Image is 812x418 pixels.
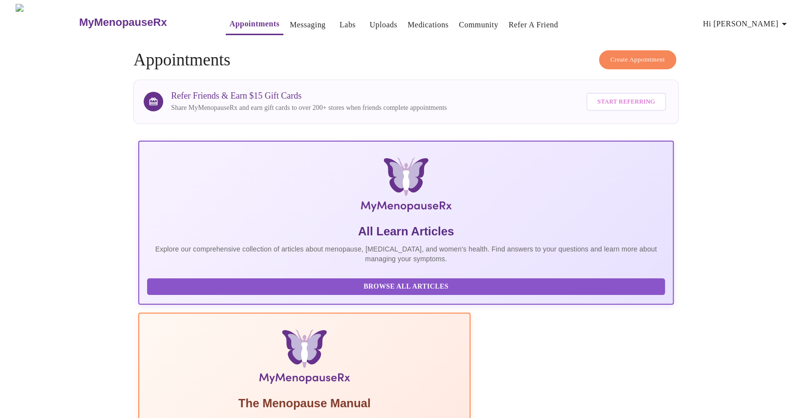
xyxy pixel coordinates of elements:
a: Labs [340,18,356,32]
img: MyMenopauseRx Logo [16,4,78,41]
a: MyMenopauseRx [78,5,206,40]
h3: MyMenopauseRx [79,16,167,29]
button: Refer a Friend [505,15,562,35]
span: Browse All Articles [157,281,655,293]
button: Start Referring [586,93,665,111]
a: Start Referring [584,88,668,116]
a: Browse All Articles [147,282,667,290]
span: Start Referring [597,96,655,107]
a: Community [459,18,498,32]
h4: Appointments [133,50,678,70]
button: Create Appointment [599,50,676,69]
span: Hi [PERSON_NAME] [703,17,790,31]
button: Hi [PERSON_NAME] [699,14,794,34]
button: Medications [404,15,452,35]
a: Messaging [290,18,325,32]
p: Share MyMenopauseRx and earn gift cards to over 200+ stores when friends complete appointments [171,103,447,113]
button: Appointments [226,14,283,35]
a: Uploads [369,18,397,32]
p: Explore our comprehensive collection of articles about menopause, [MEDICAL_DATA], and women's hea... [147,244,664,264]
img: Menopause Manual [197,329,411,388]
span: Create Appointment [610,54,665,65]
a: Appointments [230,17,279,31]
button: Community [455,15,502,35]
button: Messaging [286,15,329,35]
a: Refer a Friend [509,18,558,32]
button: Browse All Articles [147,278,664,295]
button: Uploads [365,15,401,35]
a: Medications [407,18,449,32]
img: MyMenopauseRx Logo [228,157,584,216]
button: Labs [332,15,363,35]
h5: The Menopause Manual [147,396,462,411]
h3: Refer Friends & Earn $15 Gift Cards [171,91,447,101]
h5: All Learn Articles [147,224,664,239]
